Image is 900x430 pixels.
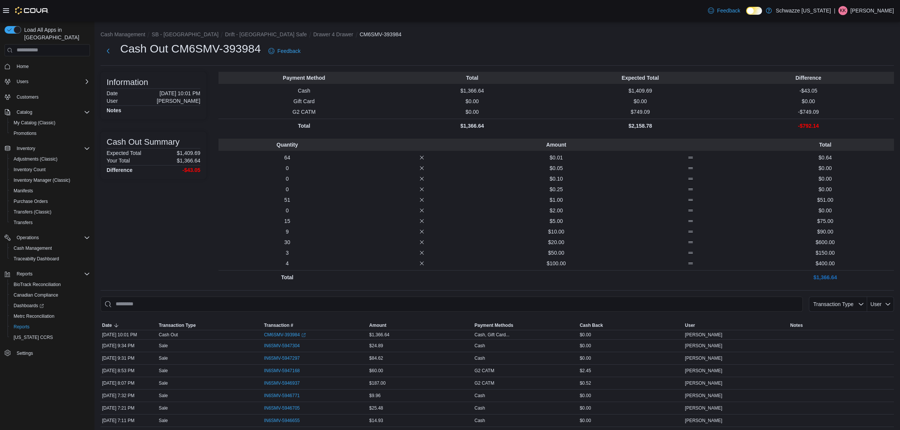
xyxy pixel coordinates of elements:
p: 30 [222,238,353,246]
span: $0.00 [580,343,591,349]
h3: Cash Out Summary [107,138,180,147]
span: Reports [14,269,90,278]
button: Drift - [GEOGRAPHIC_DATA] Safe [225,31,307,37]
button: Customers [2,91,93,102]
p: Total [759,141,891,148]
p: $20.00 [491,238,622,246]
p: $150.00 [759,249,891,257]
a: Traceabilty Dashboard [11,254,62,263]
p: Total [390,74,555,82]
div: Cash [474,343,485,349]
a: Inventory Count [11,165,49,174]
p: [DATE] 10:01 PM [160,90,200,96]
p: $50.00 [491,249,622,257]
div: [DATE] 7:32 PM [101,391,157,400]
span: Payment Methods [474,322,513,328]
div: Cash [474,355,485,361]
button: Cash Management [101,31,145,37]
a: Cash Management [11,244,55,253]
button: Users [2,76,93,87]
span: Transfers [14,220,33,226]
p: $1,366.64 [390,122,555,130]
button: Settings [2,347,93,358]
span: BioTrack Reconciliation [14,282,61,288]
button: Transaction # [262,321,367,330]
p: -$749.09 [726,108,891,116]
span: Inventory Count [14,167,46,173]
span: Transfers (Classic) [11,207,90,217]
p: $0.10 [491,175,622,183]
p: $1,366.64 [390,87,555,94]
button: Inventory Manager (Classic) [8,175,93,186]
button: Manifests [8,186,93,196]
h6: Date [107,90,118,96]
span: Operations [14,233,90,242]
button: Reports [14,269,36,278]
button: Inventory [2,143,93,154]
span: Inventory Count [11,165,90,174]
span: My Catalog (Classic) [14,120,56,126]
a: Canadian Compliance [11,291,61,300]
button: Next [101,43,116,59]
a: Dashboards [11,301,47,310]
h3: Information [107,78,148,87]
p: 9 [222,228,353,235]
span: Inventory [17,145,35,152]
p: 15 [222,217,353,225]
button: Cash Back [578,321,683,330]
span: Home [17,63,29,70]
img: Cova [15,7,49,14]
span: $9.96 [369,393,381,399]
span: IN6SMV-5947297 [264,355,300,361]
span: IN6SMV-5946655 [264,418,300,424]
span: $60.00 [369,368,383,374]
p: Schwazze [US_STATE] [776,6,831,15]
span: Catalog [17,109,32,115]
p: Total [222,122,387,130]
button: Inventory [14,144,38,153]
button: Reports [2,269,93,279]
span: [PERSON_NAME] [685,343,722,349]
span: Amount [369,322,386,328]
input: This is a search bar. As you type, the results lower in the page will automatically filter. [101,297,803,312]
button: Catalog [2,107,93,118]
h6: User [107,98,118,104]
span: Transaction Type [159,322,196,328]
button: IN6SMV-5946937 [264,379,307,388]
div: Cash [474,405,485,411]
div: Cash [474,418,485,424]
p: $0.00 [759,175,891,183]
p: $0.00 [759,186,891,193]
p: Sale [159,368,168,374]
span: [PERSON_NAME] [685,418,722,424]
p: $90.00 [759,228,891,235]
span: Promotions [14,130,37,136]
p: $400.00 [759,260,891,267]
span: IN6SMV-5946937 [264,380,300,386]
a: Metrc Reconciliation [11,312,57,321]
span: Dashboards [11,301,90,310]
p: $2.00 [491,207,622,214]
button: Adjustments (Classic) [8,154,93,164]
div: G2 CATM [474,380,494,386]
div: Cash [474,393,485,399]
button: Transaction Type [809,297,867,312]
a: Feedback [705,3,743,18]
button: SB - [GEOGRAPHIC_DATA] [152,31,218,37]
a: Purchase Orders [11,197,51,206]
span: $187.00 [369,380,386,386]
button: My Catalog (Classic) [8,118,93,128]
p: | [834,6,835,15]
nav: An example of EuiBreadcrumbs [101,31,894,40]
p: -$43.05 [726,87,891,94]
button: Promotions [8,128,93,139]
div: [DATE] 8:07 PM [101,379,157,388]
span: Promotions [11,129,90,138]
span: Settings [17,350,33,356]
span: Canadian Compliance [14,292,58,298]
span: Feedback [717,7,740,14]
p: $5.00 [491,217,622,225]
span: Transaction # [264,322,293,328]
p: Expected Total [558,74,723,82]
